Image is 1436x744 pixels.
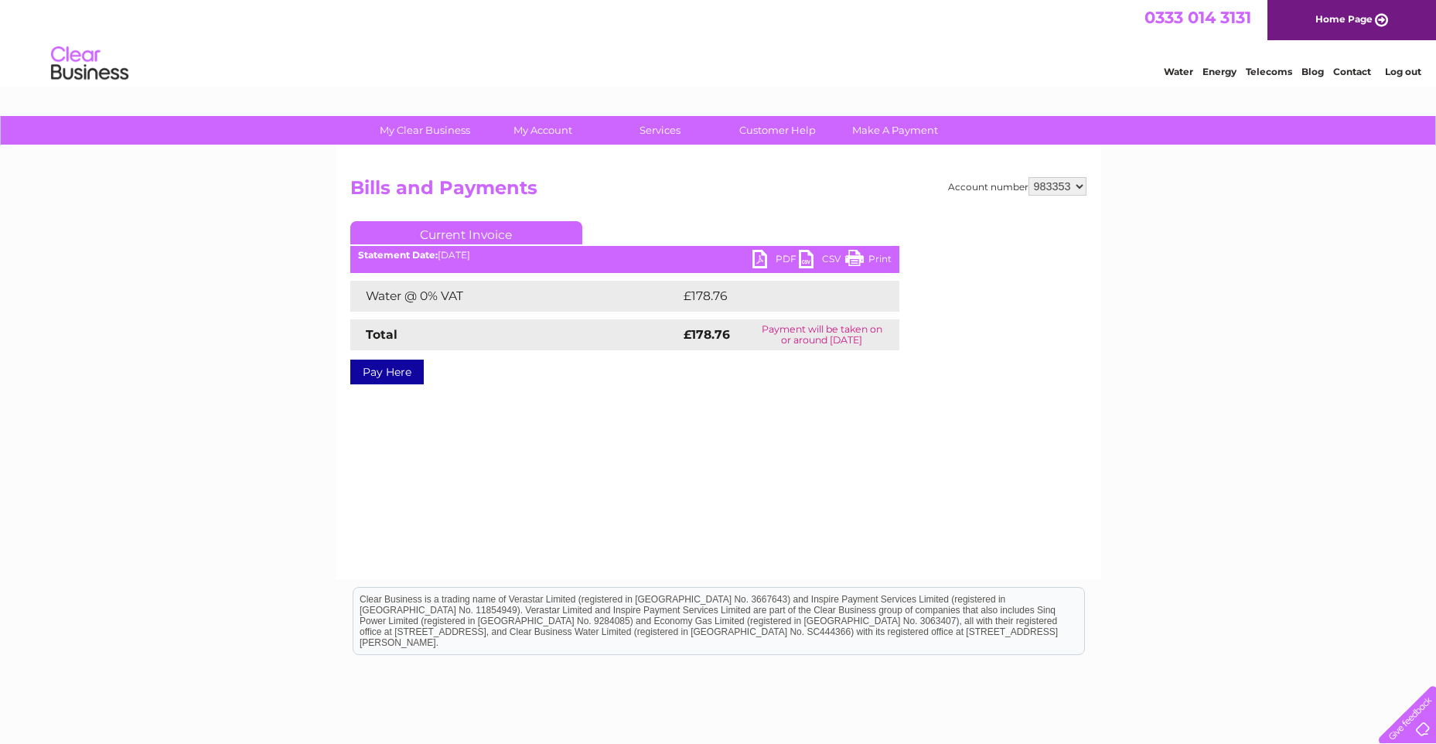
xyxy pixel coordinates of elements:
a: Make A Payment [831,116,959,145]
a: My Clear Business [361,116,489,145]
div: Account number [948,177,1086,196]
a: Energy [1202,66,1236,77]
div: [DATE] [350,250,899,261]
a: Pay Here [350,360,424,384]
a: Contact [1333,66,1371,77]
td: £178.76 [680,281,871,312]
strong: £178.76 [684,327,730,342]
a: Blog [1301,66,1324,77]
a: Log out [1385,66,1421,77]
td: Payment will be taken on or around [DATE] [745,319,899,350]
a: Print [845,250,892,272]
div: Clear Business is a trading name of Verastar Limited (registered in [GEOGRAPHIC_DATA] No. 3667643... [353,9,1084,75]
h2: Bills and Payments [350,177,1086,206]
b: Statement Date: [358,249,438,261]
a: Water [1164,66,1193,77]
a: Customer Help [714,116,841,145]
a: 0333 014 3131 [1144,8,1251,27]
td: Water @ 0% VAT [350,281,680,312]
img: logo.png [50,40,129,87]
a: Current Invoice [350,221,582,244]
a: Services [596,116,724,145]
strong: Total [366,327,397,342]
a: My Account [479,116,606,145]
a: PDF [752,250,799,272]
a: CSV [799,250,845,272]
a: Telecoms [1246,66,1292,77]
